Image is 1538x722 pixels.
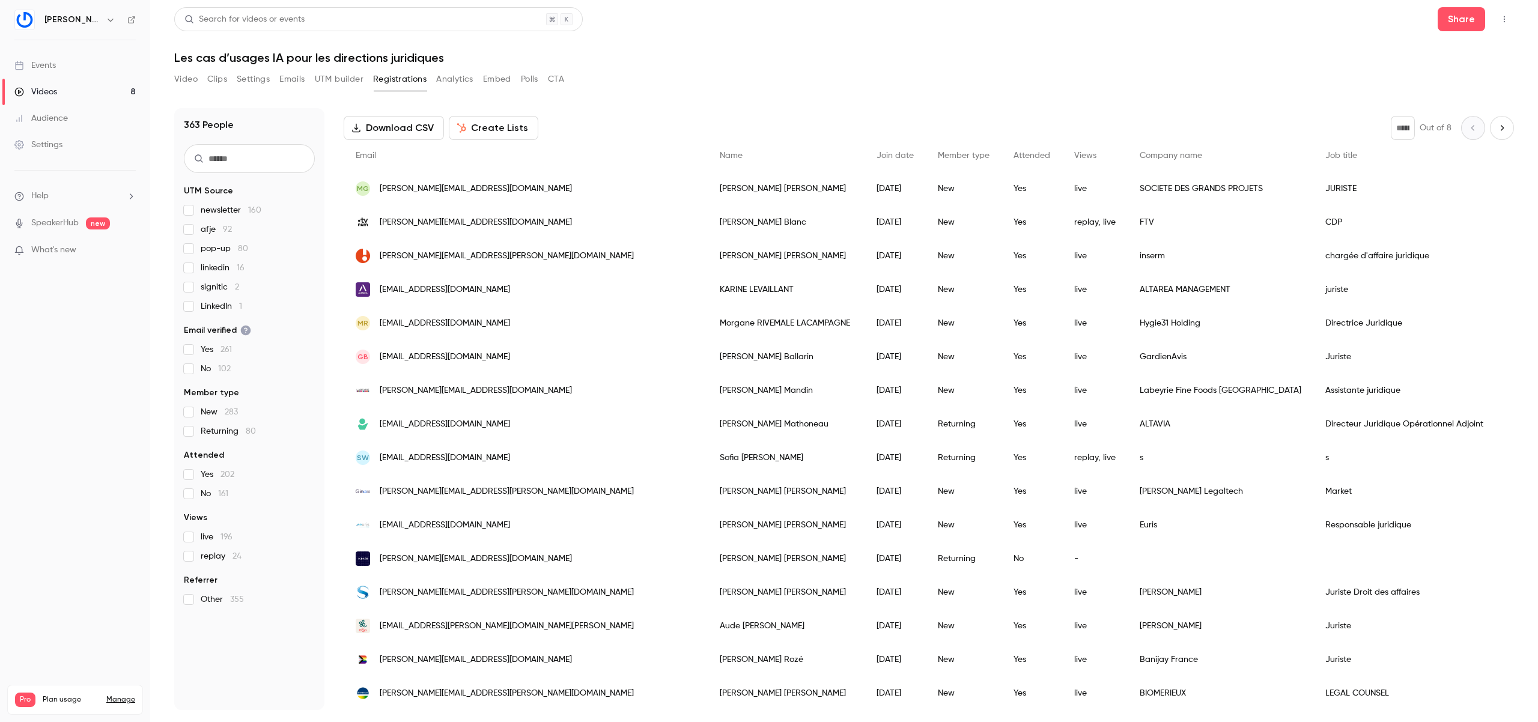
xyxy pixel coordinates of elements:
img: altarea.com [356,282,370,297]
div: New [926,205,1002,239]
div: s [1128,441,1313,475]
div: [DATE] [865,172,926,205]
div: New [926,575,1002,609]
div: live [1062,239,1128,273]
span: 283 [225,408,238,416]
span: GB [357,351,368,362]
button: Settings [237,70,270,89]
div: Returning [926,407,1002,441]
div: Search for videos or events [184,13,305,26]
div: [DATE] [865,407,926,441]
iframe: Noticeable Trigger [121,245,136,256]
div: live [1062,340,1128,374]
div: live [1062,643,1128,676]
span: Member type [184,387,239,399]
div: Events [14,59,56,71]
div: [PERSON_NAME] [PERSON_NAME] [708,172,865,205]
div: Yes [1002,374,1062,407]
span: SW [357,452,369,463]
div: New [926,340,1002,374]
button: Embed [483,70,511,89]
div: Euris [1128,508,1313,542]
span: MR [357,318,368,329]
span: LinkedIn [201,300,242,312]
div: live [1062,407,1128,441]
span: No [201,363,231,375]
div: live [1062,172,1128,205]
div: Yes [1002,172,1062,205]
div: [DATE] [865,205,926,239]
span: Attended [1014,151,1050,160]
div: Yes [1002,609,1062,643]
span: 196 [220,533,233,541]
div: live [1062,306,1128,340]
div: GardienAvis [1128,340,1313,374]
div: Sofia [PERSON_NAME] [708,441,865,475]
div: Yes [1002,441,1062,475]
div: BIOMERIEUX [1128,676,1313,710]
span: 80 [238,244,248,253]
span: [EMAIL_ADDRESS][DOMAIN_NAME] [380,452,510,464]
span: pop-up [201,243,248,255]
div: New [926,676,1002,710]
span: Pro [15,693,35,707]
div: [DATE] [865,239,926,273]
button: Clips [207,70,227,89]
div: [PERSON_NAME] Ballarin [708,340,865,374]
div: live [1062,374,1128,407]
section: facet-groups [184,185,315,605]
button: Registrations [373,70,427,89]
div: [PERSON_NAME] [1128,575,1313,609]
div: replay, live [1062,205,1128,239]
button: Emails [279,70,305,89]
span: linkedin [201,262,245,274]
span: signitic [201,281,239,293]
span: Company name [1140,151,1202,160]
div: [DATE] [865,609,926,643]
button: Next page [1490,116,1514,140]
div: [PERSON_NAME] Mathoneau [708,407,865,441]
span: [EMAIL_ADDRESS][DOMAIN_NAME] [380,317,510,330]
span: What's new [31,244,76,256]
img: avec-olga.com [356,619,370,633]
div: live [1062,273,1128,306]
span: new [86,217,110,229]
a: SpeakerHub [31,217,79,229]
div: live [1062,609,1128,643]
div: SOCIETE DES GRANDS PROJETS [1128,172,1313,205]
span: [PERSON_NAME][EMAIL_ADDRESS][PERSON_NAME][DOMAIN_NAME] [380,250,634,262]
div: Yes [1002,407,1062,441]
div: live [1062,508,1128,542]
span: [PERSON_NAME][EMAIL_ADDRESS][DOMAIN_NAME] [380,216,572,229]
div: [DATE] [865,676,926,710]
img: kiabi.com [356,551,370,566]
span: 16 [237,264,245,272]
div: [PERSON_NAME] Mandin [708,374,865,407]
div: Hygie31 Holding [1128,306,1313,340]
img: francetv.fr [356,215,370,229]
span: Plan usage [43,695,99,705]
span: 102 [218,365,231,373]
div: - [1062,542,1128,575]
div: [PERSON_NAME] [PERSON_NAME] [708,575,865,609]
div: live [1062,475,1128,508]
a: Manage [106,695,135,705]
div: New [926,374,1002,407]
div: New [926,475,1002,508]
div: [PERSON_NAME] [PERSON_NAME] [708,508,865,542]
button: Top Bar Actions [1495,10,1514,29]
span: New [201,406,238,418]
li: help-dropdown-opener [14,190,136,202]
div: [PERSON_NAME] [PERSON_NAME] [708,542,865,575]
div: Yes [1002,306,1062,340]
button: UTM builder [315,70,363,89]
span: newsletter [201,204,261,216]
div: [PERSON_NAME] Blanc [708,205,865,239]
div: New [926,643,1002,676]
span: Help [31,190,49,202]
img: safrangroup.com [356,585,370,599]
img: inserm.fr [356,249,370,263]
button: Share [1438,7,1485,31]
div: Returning [926,441,1002,475]
div: Yes [1002,475,1062,508]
